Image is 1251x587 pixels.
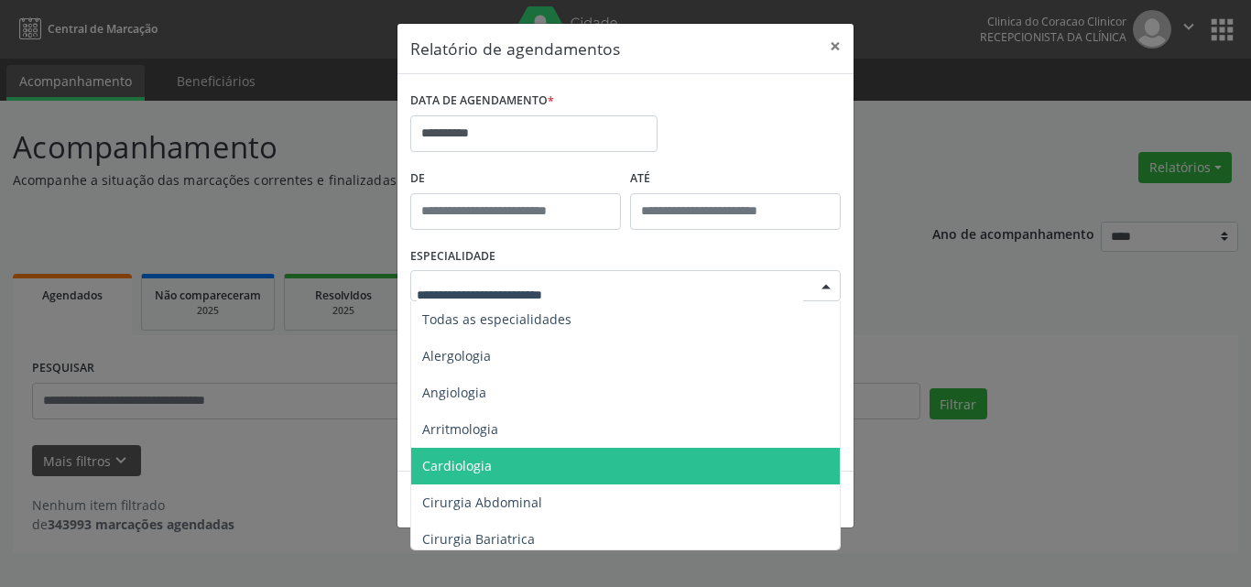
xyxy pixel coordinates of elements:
span: Todas as especialidades [422,310,571,328]
label: DATA DE AGENDAMENTO [410,87,554,115]
span: Angiologia [422,384,486,401]
label: ATÉ [630,165,841,193]
span: Arritmologia [422,420,498,438]
button: Close [817,24,854,69]
span: Cirurgia Abdominal [422,494,542,511]
span: Cirurgia Bariatrica [422,530,535,548]
h5: Relatório de agendamentos [410,37,620,60]
label: De [410,165,621,193]
span: Alergologia [422,347,491,364]
label: ESPECIALIDADE [410,243,495,271]
span: Cardiologia [422,457,492,474]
